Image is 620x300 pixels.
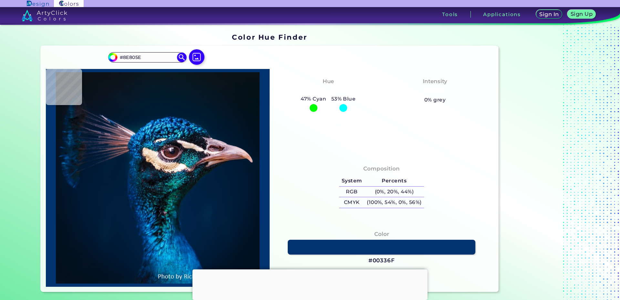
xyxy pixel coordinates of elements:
[192,269,428,298] iframe: Advertisement
[232,32,307,42] h1: Color Hue Finder
[424,96,446,104] h5: 0% grey
[49,72,266,284] img: img_pavlin.jpg
[442,12,458,17] h3: Tools
[339,187,364,197] h5: RGB
[323,77,334,86] h4: Hue
[177,53,187,62] img: icon search
[339,176,364,186] h5: System
[421,87,449,95] h3: Vibrant
[117,53,177,62] input: type color..
[310,87,346,95] h3: Cyan-Blue
[329,95,358,103] h5: 53% Blue
[423,77,447,86] h4: Intensity
[339,197,364,208] h5: CMYK
[368,257,395,265] h3: #00336F
[189,49,204,65] img: icon picture
[483,12,521,17] h3: Applications
[364,197,424,208] h5: (100%, 54%, 0%, 56%)
[374,229,389,239] h4: Color
[540,12,558,17] h5: Sign In
[363,164,400,173] h4: Composition
[364,187,424,197] h5: (0%, 20%, 44%)
[501,31,582,295] iframe: Advertisement
[572,12,592,16] h5: Sign Up
[537,10,561,19] a: Sign In
[27,1,48,7] img: ArtyClick Design logo
[22,10,67,21] img: logo_artyclick_colors_white.svg
[569,10,594,19] a: Sign Up
[298,95,329,103] h5: 47% Cyan
[364,176,424,186] h5: Percents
